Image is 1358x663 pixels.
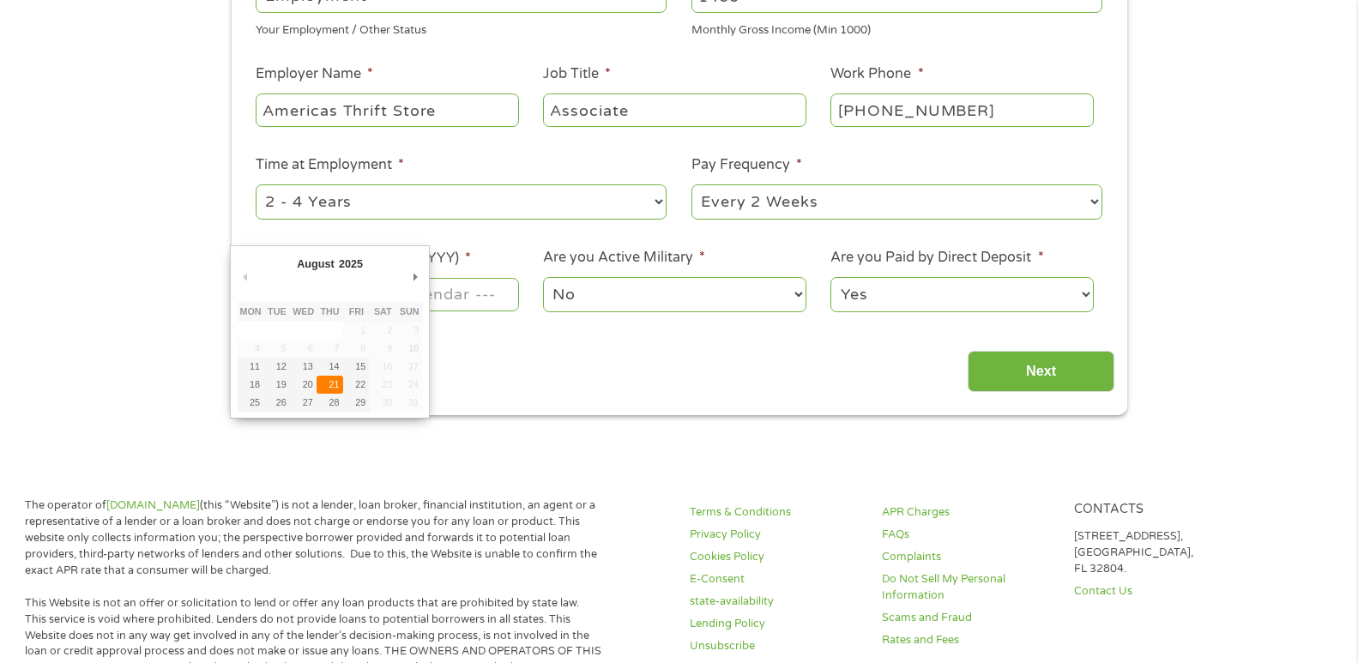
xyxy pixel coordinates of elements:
button: 19 [263,376,290,394]
label: Work Phone [830,65,923,83]
h4: Contacts [1074,502,1246,518]
button: 28 [317,394,343,412]
a: state-availability [690,594,861,610]
abbr: Sunday [400,306,419,316]
input: Cashier [543,93,806,126]
a: Scams and Fraud [882,610,1053,626]
abbr: Saturday [374,306,392,316]
abbr: Friday [349,306,364,316]
input: (231) 754-4010 [830,93,1093,126]
button: 29 [343,394,370,412]
button: 12 [263,358,290,376]
div: August [295,252,337,275]
a: Privacy Policy [690,527,861,543]
abbr: Tuesday [268,306,287,316]
button: 27 [290,394,317,412]
button: 15 [343,358,370,376]
abbr: Thursday [320,306,339,316]
a: Rates and Fees [882,632,1053,648]
button: Next Month [407,265,423,288]
input: Next [968,351,1114,393]
div: Your Employment / Other Status [256,16,667,39]
button: 18 [238,376,264,394]
a: Unsubscribe [690,638,861,654]
a: FAQs [882,527,1053,543]
div: 2025 [336,252,365,275]
a: APR Charges [882,504,1053,521]
button: Previous Month [238,265,253,288]
button: 26 [263,394,290,412]
button: 25 [238,394,264,412]
label: Time at Employment [256,156,404,174]
button: 20 [290,376,317,394]
a: Do Not Sell My Personal Information [882,571,1053,604]
button: 21 [317,376,343,394]
a: E-Consent [690,571,861,588]
a: [DOMAIN_NAME] [106,498,200,512]
label: Are you Paid by Direct Deposit [830,249,1043,267]
a: Cookies Policy [690,549,861,565]
label: Are you Active Military [543,249,705,267]
label: Job Title [543,65,611,83]
a: Lending Policy [690,616,861,632]
label: Pay Frequency [691,156,802,174]
button: 22 [343,376,370,394]
a: Terms & Conditions [690,504,861,521]
div: Monthly Gross Income (Min 1000) [691,16,1102,39]
button: 11 [238,358,264,376]
p: The operator of (this “Website”) is not a lender, loan broker, financial institution, an agent or... [25,497,602,578]
button: 14 [317,358,343,376]
input: Walmart [256,93,518,126]
p: [STREET_ADDRESS], [GEOGRAPHIC_DATA], FL 32804. [1074,528,1246,577]
a: Complaints [882,549,1053,565]
button: 13 [290,358,317,376]
abbr: Wednesday [293,306,314,316]
label: Employer Name [256,65,373,83]
a: Contact Us [1074,583,1246,600]
abbr: Monday [239,306,261,316]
